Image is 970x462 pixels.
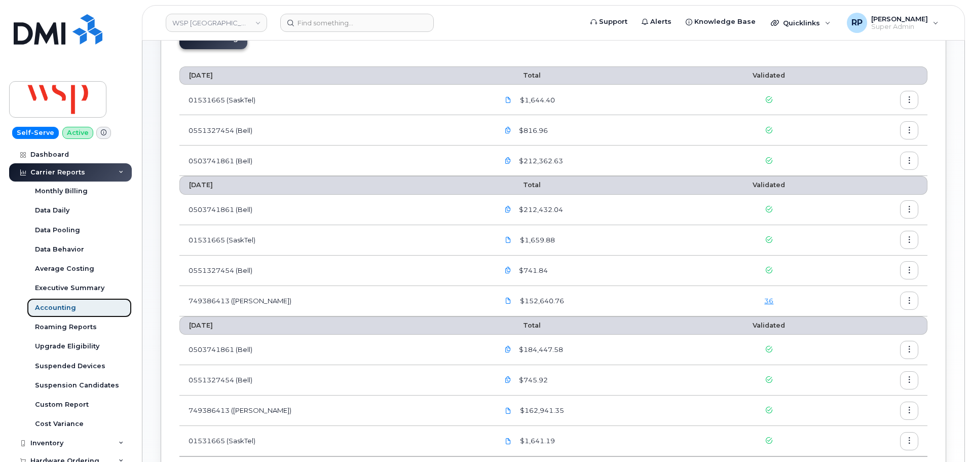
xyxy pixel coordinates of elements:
td: 0503741861 (Bell) [179,146,490,176]
span: Alerts [650,17,671,27]
div: Quicklinks [764,13,838,33]
td: 0551327454 (Bell) [179,365,490,396]
th: [DATE] [179,66,490,85]
span: Support [599,17,627,27]
a: WSP.Sasktel.01531665.082025.pdf [499,91,518,109]
th: Validated [704,316,834,335]
span: Total [499,322,541,329]
a: 36 [764,297,773,305]
span: $816.96 [517,126,548,135]
span: Total [499,72,541,79]
a: Support [583,12,635,32]
span: $162,941.35 [518,406,564,415]
th: Validated [704,176,834,194]
a: WSP.Rogers-Jul27_2025-3027570767.pdf [499,292,518,310]
span: Quicklinks [783,19,820,27]
span: $152,640.76 [518,296,564,306]
td: 01531665 (SaskTel) [179,225,490,256]
td: 0503741861 (Bell) [179,335,490,365]
span: [PERSON_NAME] [871,15,928,23]
a: WSP.01531665.document-0-2.pdf [499,432,518,450]
a: WSP.Sasktel.01531665.072025.pdf [499,231,518,249]
span: RP [851,17,863,29]
a: Knowledge Base [679,12,763,32]
td: 01531665 (SaskTel) [179,85,490,115]
td: 0551327454 (Bell) [179,115,490,146]
th: [DATE] [179,316,490,335]
input: Find something... [280,14,434,32]
span: $741.84 [517,266,548,275]
a: Alerts [635,12,679,32]
span: $1,641.19 [518,436,555,446]
span: Super Admin [871,23,928,31]
span: $1,644.40 [518,95,555,105]
span: Knowledge Base [694,17,756,27]
span: $1,659.88 [518,235,555,245]
td: 01531665 (SaskTel) [179,426,490,456]
a: WSP Canada [166,14,267,32]
td: 749386413 ([PERSON_NAME]) [179,396,490,426]
span: Total [499,181,541,189]
td: 0503741861 (Bell) [179,195,490,225]
div: Ryan Partack [840,13,946,33]
span: $184,447.58 [517,345,563,354]
span: $212,432.04 [517,205,563,215]
span: $212,362.63 [517,156,563,166]
td: 0551327454 (Bell) [179,256,490,286]
th: [DATE] [179,176,490,194]
td: 749386413 ([PERSON_NAME]) [179,286,490,316]
th: Validated [704,66,834,85]
a: WSP.Rogers-Jun27_2025-3013161051.pdf [499,402,518,419]
span: $745.92 [517,375,548,385]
